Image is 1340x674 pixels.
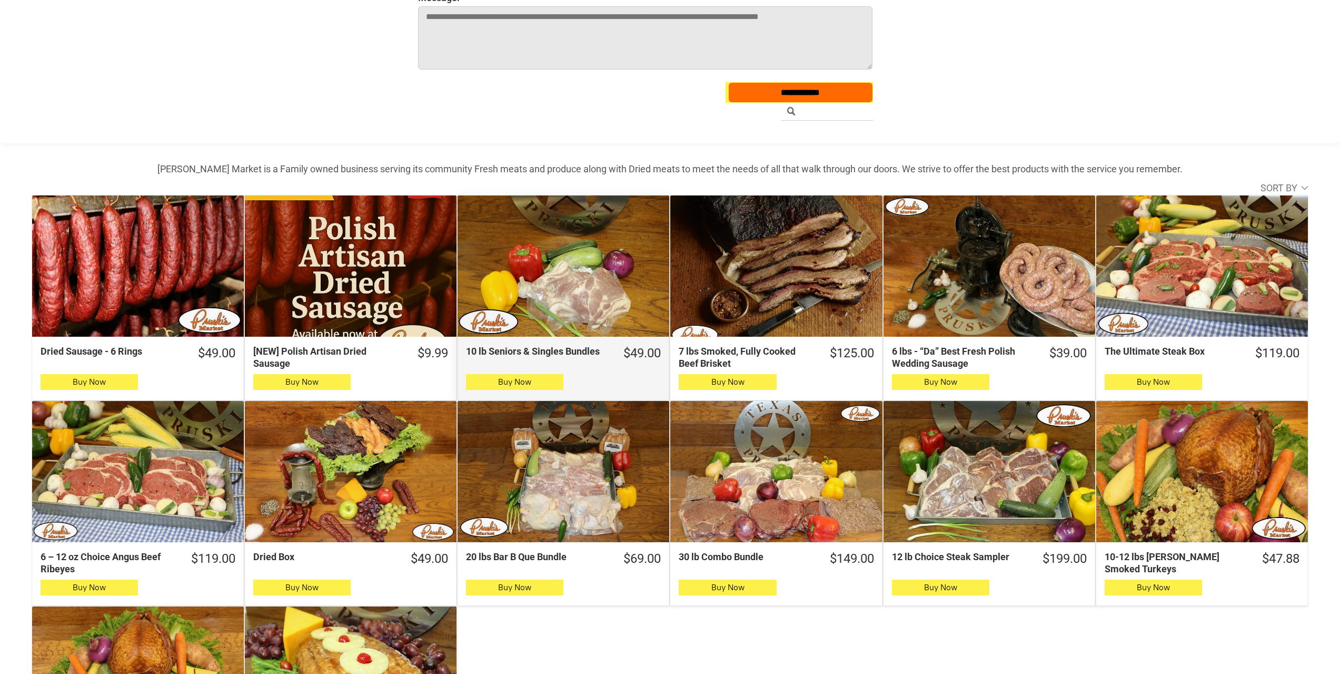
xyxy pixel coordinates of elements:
[285,582,319,592] span: Buy Now
[41,551,172,575] div: 6 – 12 oz Choice Angus Beef Ribeyes
[670,345,882,370] a: $125.007 lbs Smoked, Fully Cooked Beef Brisket
[32,401,244,542] a: 6 – 12 oz Choice Angus Beef Ribeyes
[245,401,456,542] a: Dried Box
[679,551,810,563] div: 30 lb Combo Bundle
[191,551,235,567] div: $119.00
[458,196,669,337] a: 10 lb Seniors &amp; Singles Bundles
[73,582,106,592] span: Buy Now
[198,345,235,362] div: $49.00
[458,345,669,362] a: $49.0010 lb Seniors & Singles Bundles
[466,345,604,357] div: 10 lb Seniors & Singles Bundles
[711,582,745,592] span: Buy Now
[1043,551,1087,567] div: $199.00
[1096,345,1308,362] a: $119.00The Ultimate Steak Box
[670,401,882,542] a: 30 lb Combo Bundle
[892,374,989,390] button: Buy Now
[245,551,456,567] a: $49.00Dried Box
[41,580,138,595] button: Buy Now
[32,345,244,362] a: $49.00Dried Sausage - 6 Rings
[670,196,882,337] a: 7 lbs Smoked, Fully Cooked Beef Brisket
[32,196,244,337] a: Dried Sausage - 6 Rings
[623,551,661,567] div: $69.00
[1049,345,1087,362] div: $39.00
[73,377,106,387] span: Buy Now
[884,345,1095,370] a: $39.006 lbs - “Da” Best Fresh Polish Wedding Sausage
[1105,374,1202,390] button: Buy Now
[253,580,351,595] button: Buy Now
[411,551,448,567] div: $49.00
[884,196,1095,337] a: 6 lbs - “Da” Best Fresh Polish Wedding Sausage
[1105,345,1236,357] div: The Ultimate Steak Box
[1105,551,1243,575] div: 10-12 lbs [PERSON_NAME] Smoked Turkeys
[1096,551,1308,575] a: $47.8810-12 lbs [PERSON_NAME] Smoked Turkeys
[253,551,391,563] div: Dried Box
[924,377,957,387] span: Buy Now
[1096,401,1308,542] a: 10-12 lbs Pruski&#39;s Smoked Turkeys
[884,551,1095,567] a: $199.0012 lb Choice Steak Sampler
[623,345,661,362] div: $49.00
[466,374,563,390] button: Buy Now
[157,163,1183,174] strong: [PERSON_NAME] Market is a Family owned business serving its community Fresh meats and produce alo...
[1137,377,1170,387] span: Buy Now
[285,377,319,387] span: Buy Now
[458,401,669,542] a: 20 lbs Bar B Que Bundle
[32,551,244,575] a: $119.006 – 12 oz Choice Angus Beef Ribeyes
[1137,582,1170,592] span: Buy Now
[498,377,531,387] span: Buy Now
[498,582,531,592] span: Buy Now
[892,551,1023,563] div: 12 lb Choice Steak Sampler
[458,551,669,567] a: $69.0020 lbs Bar B Que Bundle
[830,551,874,567] div: $149.00
[253,374,351,390] button: Buy Now
[41,345,178,357] div: Dried Sausage - 6 Rings
[892,580,989,595] button: Buy Now
[245,196,456,337] a: [NEW] Polish Artisan Dried Sausage
[466,551,604,563] div: 20 lbs Bar B Que Bundle
[711,377,745,387] span: Buy Now
[679,345,810,370] div: 7 lbs Smoked, Fully Cooked Beef Brisket
[41,374,138,390] button: Buy Now
[245,345,456,370] a: $9.99[NEW] Polish Artisan Dried Sausage
[1262,551,1299,567] div: $47.88
[892,345,1030,370] div: 6 lbs - “Da” Best Fresh Polish Wedding Sausage
[679,374,776,390] button: Buy Now
[884,401,1095,542] a: 12 lb Choice Steak Sampler
[1096,196,1308,337] a: The Ultimate Steak Box
[466,580,563,595] button: Buy Now
[1255,345,1299,362] div: $119.00
[1105,580,1202,595] button: Buy Now
[830,345,874,362] div: $125.00
[924,582,957,592] span: Buy Now
[670,551,882,567] a: $149.0030 lb Combo Bundle
[253,345,398,370] div: [NEW] Polish Artisan Dried Sausage
[679,580,776,595] button: Buy Now
[418,345,448,362] div: $9.99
